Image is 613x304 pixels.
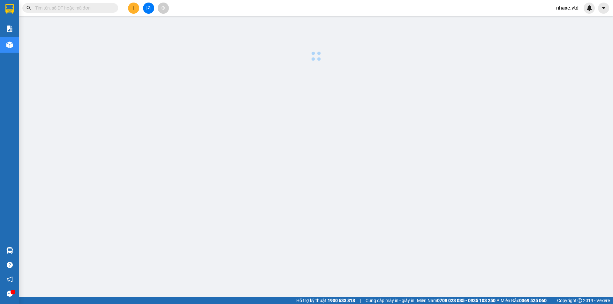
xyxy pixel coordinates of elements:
[501,297,547,304] span: Miền Bắc
[497,299,499,302] span: ⚪️
[601,5,607,11] span: caret-down
[6,247,13,254] img: warehouse-icon
[146,6,151,10] span: file-add
[578,298,582,303] span: copyright
[7,262,13,268] span: question-circle
[551,4,584,12] span: nhaxe.vtd
[5,4,14,14] img: logo-vxr
[598,3,609,14] button: caret-down
[158,3,169,14] button: aim
[6,26,13,32] img: solution-icon
[128,3,139,14] button: plus
[437,298,496,303] strong: 0708 023 035 - 0935 103 250
[26,6,31,10] span: search
[366,297,415,304] span: Cung cấp máy in - giấy in:
[7,291,13,297] span: message
[7,276,13,282] span: notification
[143,3,154,14] button: file-add
[551,297,552,304] span: |
[35,4,110,11] input: Tìm tên, số ĐT hoặc mã đơn
[161,6,165,10] span: aim
[328,298,355,303] strong: 1900 633 818
[296,297,355,304] span: Hỗ trợ kỹ thuật:
[417,297,496,304] span: Miền Nam
[132,6,136,10] span: plus
[519,298,547,303] strong: 0369 525 060
[6,41,13,48] img: warehouse-icon
[360,297,361,304] span: |
[587,5,592,11] img: icon-new-feature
